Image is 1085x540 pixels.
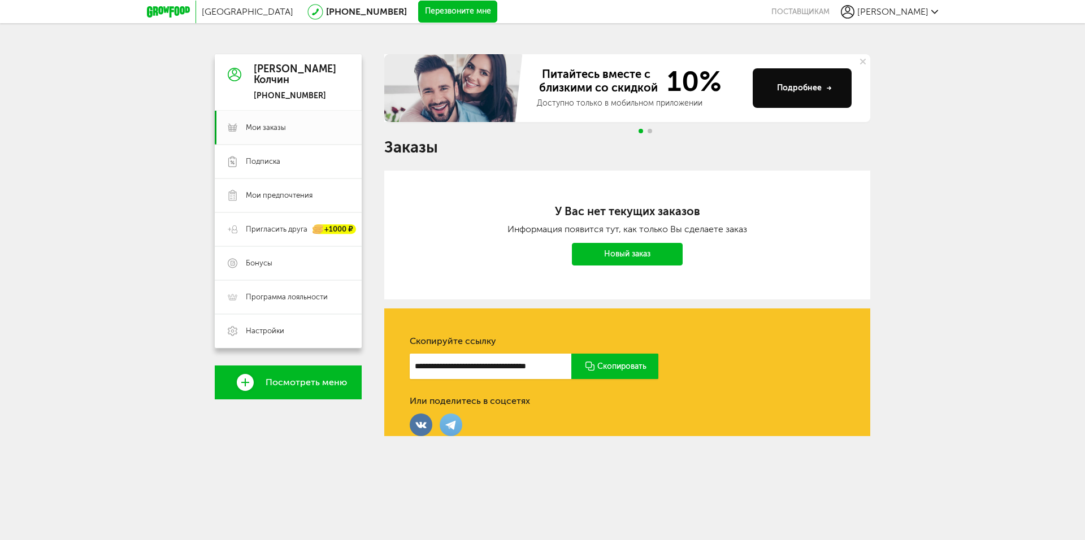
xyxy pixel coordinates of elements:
[410,395,530,407] div: Или поделитесь в соцсетях
[326,6,407,17] a: [PHONE_NUMBER]
[215,178,362,212] a: Мои предпочтения
[246,292,328,302] span: Программа лояльности
[246,123,286,133] span: Мои заказы
[215,365,362,399] a: Посмотреть меню
[429,204,825,218] h2: У Вас нет текущих заказов
[857,6,928,17] span: [PERSON_NAME]
[215,246,362,280] a: Бонусы
[246,224,307,234] span: Пригласить друга
[266,377,347,387] span: Посмотреть меню
[254,91,336,101] div: [PHONE_NUMBER]
[313,225,356,234] div: +1000 ₽
[215,212,362,246] a: Пригласить друга +1000 ₽
[215,280,362,314] a: Программа лояльности
[215,145,362,178] a: Подписка
[215,111,362,145] a: Мои заказы
[537,98,744,109] div: Доступно только в мобильном приложении
[777,82,832,94] div: Подробнее
[418,1,497,23] button: Перезвоните мне
[410,336,845,347] div: Скопируйте ссылку
[639,129,643,133] span: Go to slide 1
[648,129,652,133] span: Go to slide 2
[429,224,825,234] div: Информация появится тут, как только Вы сделаете заказ
[660,67,722,95] span: 10%
[202,6,293,17] span: [GEOGRAPHIC_DATA]
[246,258,272,268] span: Бонусы
[246,190,313,201] span: Мои предпочтения
[246,156,280,167] span: Подписка
[254,64,336,86] div: [PERSON_NAME] Колчин
[384,140,870,155] h1: Заказы
[384,54,526,122] img: family-banner.579af9d.jpg
[215,314,362,348] a: Настройки
[753,68,852,108] button: Подробнее
[246,326,284,336] span: Настройки
[572,243,683,265] a: Новый заказ
[537,67,660,95] span: Питайтесь вместе с близкими со скидкой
